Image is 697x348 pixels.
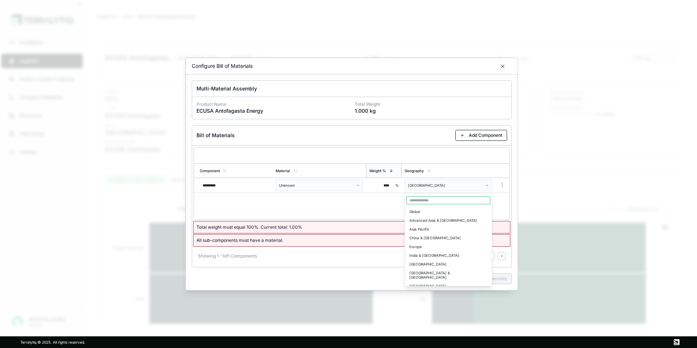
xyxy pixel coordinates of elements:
[406,282,490,290] div: [GEOGRAPHIC_DATA]
[406,216,490,225] div: Advanced Asia & [GEOGRAPHIC_DATA]
[406,207,490,216] div: Global
[406,233,490,242] div: China & [GEOGRAPHIC_DATA]
[406,260,490,268] div: [GEOGRAPHIC_DATA]
[406,225,490,233] div: Asia Pacific
[406,242,490,251] div: Europe
[406,251,490,260] div: India & [GEOGRAPHIC_DATA]
[406,268,490,282] div: [GEOGRAPHIC_DATA] & [GEOGRAPHIC_DATA]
